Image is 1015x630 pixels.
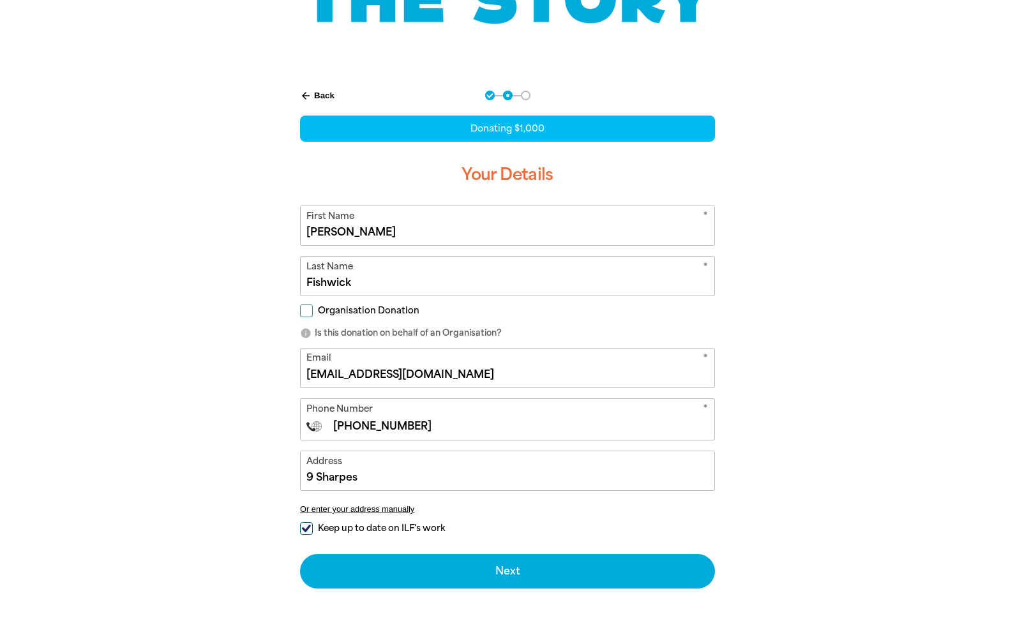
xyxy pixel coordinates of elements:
[300,327,715,340] p: Is this donation on behalf of an Organisation?
[521,91,530,100] button: Navigate to step 3 of 3 to enter your payment details
[300,554,715,589] button: Next
[485,91,495,100] button: Navigate to step 1 of 3 to enter your donation amount
[318,304,419,317] span: Organisation Donation
[300,116,715,142] div: Donating $1,000
[503,91,513,100] button: Navigate to step 2 of 3 to enter your details
[300,504,715,514] button: Or enter your address manually
[300,304,313,317] input: Organisation Donation
[300,154,715,195] h3: Your Details
[295,85,340,107] button: Back
[703,402,708,418] i: Required
[300,522,313,535] input: Keep up to date on ILF's work
[300,90,312,101] i: arrow_back
[300,327,312,339] i: info
[318,522,445,534] span: Keep up to date on ILF's work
